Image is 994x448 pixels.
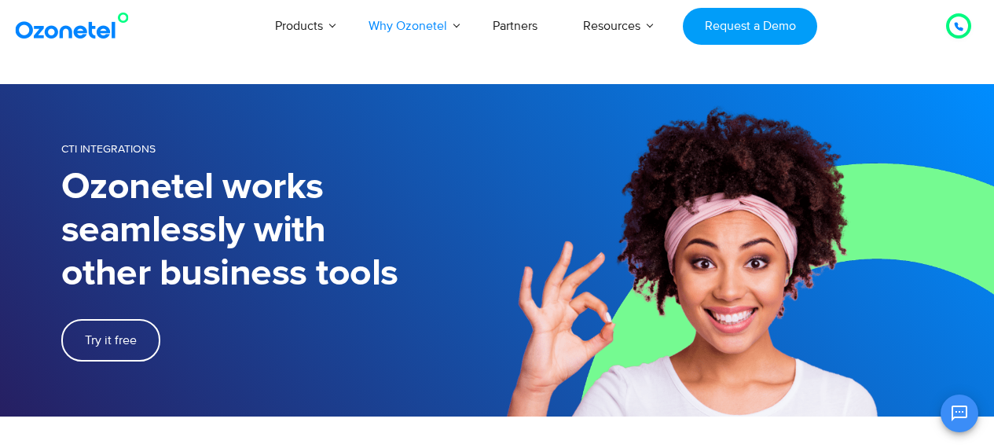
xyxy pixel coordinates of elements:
h1: Ozonetel works seamlessly with other business tools [61,166,497,296]
a: Try it free [61,319,160,362]
span: Try it free [85,334,137,347]
button: Open chat [941,395,978,432]
a: Request a Demo [683,8,817,45]
span: CTI Integrations [61,142,156,156]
